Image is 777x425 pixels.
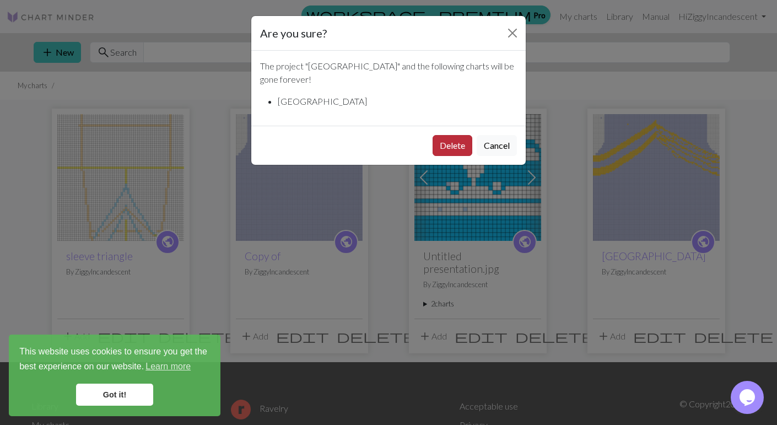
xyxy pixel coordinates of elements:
[260,25,327,41] h5: Are you sure?
[504,24,521,42] button: Close
[433,135,472,156] button: Delete
[260,60,517,86] p: The project " [GEOGRAPHIC_DATA] " and the following charts will be gone forever!
[9,335,220,416] div: cookieconsent
[731,381,766,414] iframe: chat widget
[144,358,192,375] a: learn more about cookies
[19,345,210,375] span: This website uses cookies to ensure you get the best experience on our website.
[278,95,517,108] li: [GEOGRAPHIC_DATA]
[76,384,153,406] a: dismiss cookie message
[477,135,517,156] button: Cancel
